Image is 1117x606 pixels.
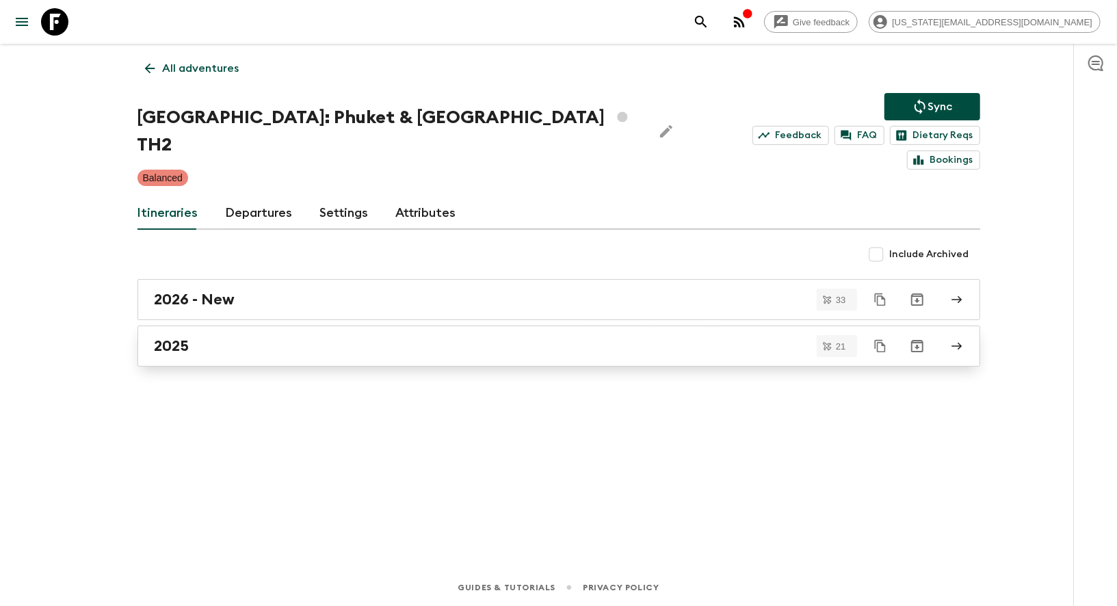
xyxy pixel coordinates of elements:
[137,326,980,367] a: 2025
[143,171,183,185] p: Balanced
[458,580,555,595] a: Guides & Tutorials
[8,8,36,36] button: menu
[137,279,980,320] a: 2026 - New
[884,17,1100,27] span: [US_STATE][EMAIL_ADDRESS][DOMAIN_NAME]
[155,291,235,308] h2: 2026 - New
[928,98,953,115] p: Sync
[904,332,931,360] button: Archive
[868,287,893,312] button: Duplicate
[828,295,854,304] span: 33
[396,197,456,230] a: Attributes
[226,197,293,230] a: Departures
[155,337,189,355] h2: 2025
[687,8,715,36] button: search adventures
[890,248,969,261] span: Include Archived
[137,55,247,82] a: All adventures
[752,126,829,145] a: Feedback
[890,126,980,145] a: Dietary Reqs
[653,104,680,159] button: Edit Adventure Title
[904,286,931,313] button: Archive
[163,60,239,77] p: All adventures
[320,197,369,230] a: Settings
[869,11,1101,33] div: [US_STATE][EMAIL_ADDRESS][DOMAIN_NAME]
[583,580,659,595] a: Privacy Policy
[868,334,893,358] button: Duplicate
[785,17,857,27] span: Give feedback
[884,93,980,120] button: Sync adventure departures to the booking engine
[907,150,980,170] a: Bookings
[764,11,858,33] a: Give feedback
[137,104,642,159] h1: [GEOGRAPHIC_DATA]: Phuket & [GEOGRAPHIC_DATA] TH2
[137,197,198,230] a: Itineraries
[835,126,884,145] a: FAQ
[828,342,854,351] span: 21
